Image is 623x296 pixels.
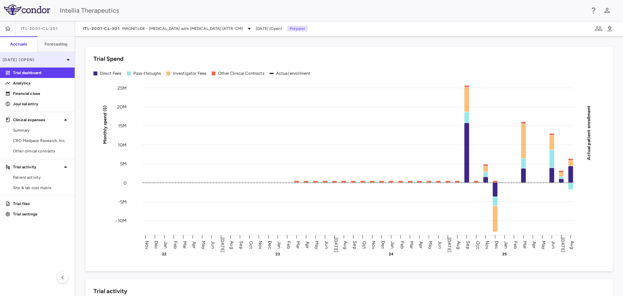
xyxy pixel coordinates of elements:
[446,238,452,252] text: [DATE]
[60,6,585,15] div: Intellia Therapeutics
[409,241,414,249] text: Mar
[503,241,509,248] text: Jan
[13,148,69,154] span: Other clinical contracts
[484,240,490,249] text: Nov
[389,252,394,256] text: 24
[13,117,62,123] p: Clinical expenses
[218,71,264,76] div: Other Clinical Contracts
[173,71,207,76] div: Investigator Fees
[390,241,395,248] text: Jan
[465,241,471,249] text: Sep
[13,201,69,207] p: Trial files
[494,240,499,249] text: Dec
[551,241,556,249] text: Jun
[10,41,27,47] h6: Accruals
[352,241,358,249] text: Sep
[124,180,127,186] tspan: 0
[116,218,127,224] tspan: -10M
[258,240,263,249] text: Nov
[13,211,69,217] p: Trial settings
[118,199,127,204] tspan: -5M
[456,241,461,249] text: Aug
[182,241,188,249] text: Mar
[117,104,127,110] tspan: 20M
[286,241,291,249] text: Feb
[267,240,273,249] text: Dec
[13,127,69,133] span: Summary
[343,241,348,249] text: Aug
[118,123,127,129] tspan: 15M
[201,240,206,249] text: May
[305,241,310,248] text: Apr
[276,241,282,248] text: Jan
[418,241,424,248] text: Apr
[13,164,62,170] p: Trial activity
[569,241,575,249] text: Aug
[13,91,69,97] p: Financial close
[256,26,282,32] span: [DATE] (Open)
[428,240,433,249] text: May
[295,241,301,249] text: Mar
[93,287,127,296] h6: Trial activity
[475,241,481,249] text: Oct
[144,240,150,249] text: Nov
[173,241,178,249] text: Feb
[162,252,166,256] text: 22
[120,161,127,167] tspan: 5M
[333,238,339,252] text: [DATE]
[93,55,124,63] h6: Trial Spend
[13,70,69,76] p: Trial dashboard
[220,238,225,252] text: [DATE]
[100,71,122,76] div: Direct Fees
[83,26,120,31] span: ITL-2001-CL-301
[586,105,592,160] tspan: Actual patient enrollment
[361,241,367,249] text: Oct
[191,241,197,248] text: Apr
[122,26,243,32] span: MAGNITUDE - [MEDICAL_DATA] with [MEDICAL_DATA] (ATTR-CM)
[210,241,216,249] text: Jun
[44,41,68,47] h6: Forecasting
[287,26,308,32] p: Preparer
[13,138,69,144] span: CRO Medpace Research, Inc.
[153,240,159,249] text: Dec
[163,241,168,248] text: Jan
[3,57,64,63] p: [DATE] (Open)
[13,80,69,86] p: Analytics
[229,241,235,249] text: Aug
[13,101,69,107] p: Journal entry
[13,174,69,180] span: Patient activity
[275,252,280,256] text: 23
[560,238,566,252] text: [DATE]
[102,105,108,144] tspan: Monthly spend ($)
[324,241,329,249] text: Jun
[399,241,405,249] text: Feb
[21,26,58,31] span: ITL-2001-CL-301
[133,71,161,76] div: Pass-throughs
[117,85,127,91] tspan: 25M
[238,241,244,249] text: Sep
[437,241,443,249] text: Jun
[4,5,50,15] img: logo-full-BYUhSk78.svg
[314,240,320,249] text: May
[118,142,127,148] tspan: 10M
[371,240,376,249] text: Nov
[276,71,311,76] div: Actual enrollment
[541,240,546,249] text: May
[502,252,507,256] text: 25
[531,241,537,248] text: Apr
[13,185,69,191] span: Site & lab cost matrix
[248,241,254,249] text: Oct
[513,241,518,249] text: Feb
[522,241,528,249] text: Mar
[380,240,386,249] text: Dec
